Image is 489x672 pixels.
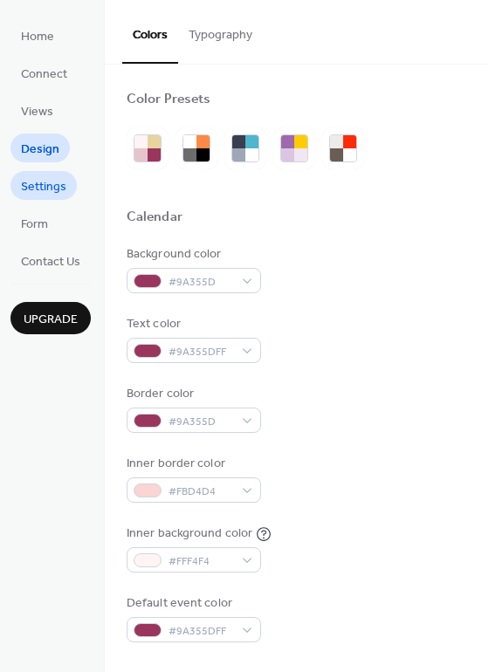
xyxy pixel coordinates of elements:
[127,455,258,473] div: Inner border color
[21,65,67,84] span: Connect
[24,311,78,329] span: Upgrade
[127,209,183,227] div: Calendar
[127,385,258,403] div: Border color
[127,91,210,109] div: Color Presets
[10,171,77,200] a: Settings
[10,21,65,50] a: Home
[10,302,91,334] button: Upgrade
[21,28,54,46] span: Home
[169,483,233,501] span: #FBD4D4
[10,58,78,87] a: Connect
[169,552,233,571] span: #FFF4F4
[169,343,233,361] span: #9A355DFF
[21,216,48,234] span: Form
[10,96,64,125] a: Views
[127,245,258,264] div: Background color
[21,141,59,159] span: Design
[10,246,91,275] a: Contact Us
[21,103,53,121] span: Views
[127,525,252,543] div: Inner background color
[169,622,233,641] span: #9A355DFF
[21,178,66,196] span: Settings
[10,134,70,162] a: Design
[10,209,59,237] a: Form
[169,273,233,291] span: #9A355D
[127,315,258,333] div: Text color
[21,253,80,271] span: Contact Us
[127,594,258,613] div: Default event color
[169,413,233,431] span: #9A355D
